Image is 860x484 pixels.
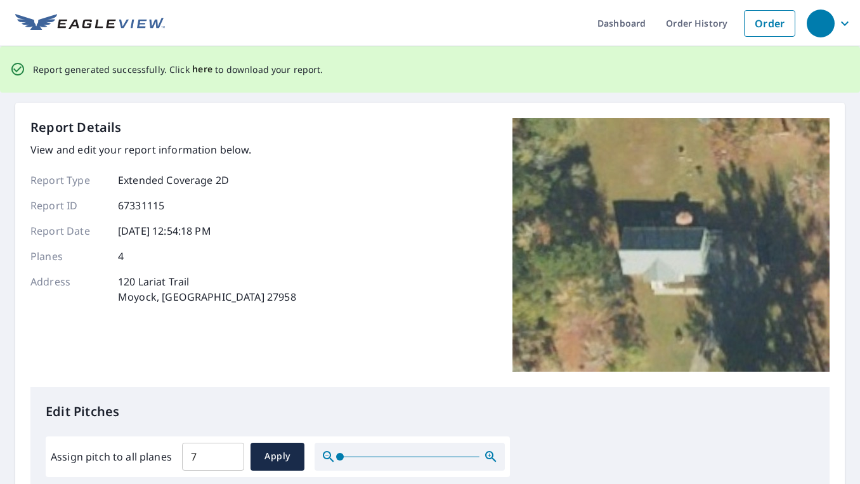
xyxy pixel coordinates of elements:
p: Edit Pitches [46,402,814,421]
button: Apply [251,443,304,471]
p: 4 [118,249,124,264]
p: 120 Lariat Trail Moyock, [GEOGRAPHIC_DATA] 27958 [118,274,296,304]
label: Assign pitch to all planes [51,449,172,464]
p: [DATE] 12:54:18 PM [118,223,211,239]
img: EV Logo [15,14,165,33]
p: 67331115 [118,198,164,213]
input: 00.0 [182,439,244,474]
p: Address [30,274,107,304]
img: Top image [512,118,830,372]
a: Order [744,10,795,37]
p: Extended Coverage 2D [118,173,229,188]
p: View and edit your report information below. [30,142,296,157]
p: Report Type [30,173,107,188]
p: Report ID [30,198,107,213]
p: Report Date [30,223,107,239]
span: Apply [261,448,294,464]
p: Report generated successfully. Click to download your report. [33,62,323,77]
p: Planes [30,249,107,264]
p: Report Details [30,118,122,137]
button: here [192,62,213,77]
